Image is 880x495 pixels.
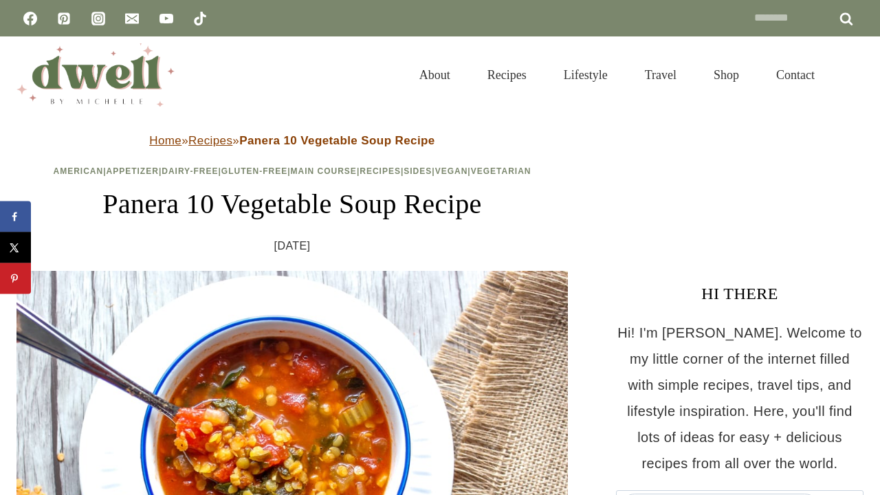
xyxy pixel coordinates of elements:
[186,5,214,32] a: TikTok
[16,184,568,225] h1: Panera 10 Vegetable Soup Recipe
[404,166,432,176] a: Sides
[401,51,833,99] nav: Primary Navigation
[118,5,146,32] a: Email
[616,320,863,476] p: Hi! I'm [PERSON_NAME]. Welcome to my little corner of the internet filled with simple recipes, tr...
[471,166,531,176] a: Vegetarian
[239,134,435,147] strong: Panera 10 Vegetable Soup Recipe
[695,51,758,99] a: Shop
[545,51,626,99] a: Lifestyle
[626,51,695,99] a: Travel
[162,166,218,176] a: Dairy-Free
[149,134,181,147] a: Home
[360,166,401,176] a: Recipes
[291,166,357,176] a: Main Course
[16,43,175,107] img: DWELL by michelle
[221,166,287,176] a: Gluten-Free
[50,5,78,32] a: Pinterest
[274,236,311,256] time: [DATE]
[616,281,863,306] h3: HI THERE
[153,5,180,32] a: YouTube
[840,63,863,87] button: View Search Form
[54,166,531,176] span: | | | | | | | |
[149,134,434,147] span: » »
[188,134,232,147] a: Recipes
[401,51,469,99] a: About
[435,166,468,176] a: Vegan
[16,5,44,32] a: Facebook
[107,166,159,176] a: Appetizer
[758,51,833,99] a: Contact
[54,166,104,176] a: American
[85,5,112,32] a: Instagram
[469,51,545,99] a: Recipes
